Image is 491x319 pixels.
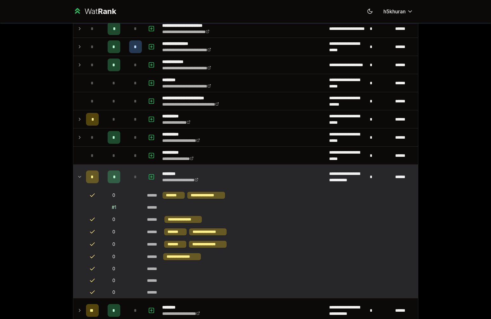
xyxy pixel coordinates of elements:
[101,238,127,250] td: 0
[101,213,127,225] td: 0
[98,7,116,16] span: Rank
[378,6,418,17] button: h5khuran
[383,8,406,15] span: h5khuran
[112,204,116,211] div: # 1
[101,275,127,286] td: 0
[73,6,116,17] a: WatRank
[101,263,127,274] td: 0
[101,287,127,298] td: 0
[101,226,127,238] td: 0
[84,6,116,17] div: Wat
[101,189,127,201] td: 0
[101,251,127,263] td: 0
